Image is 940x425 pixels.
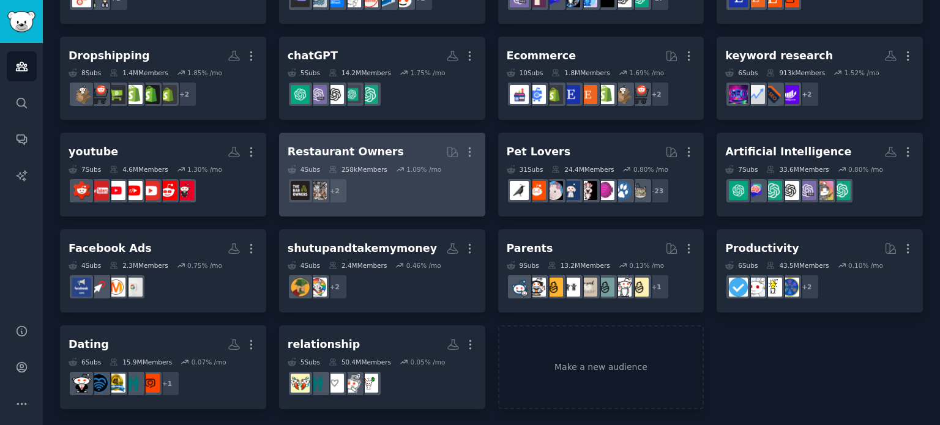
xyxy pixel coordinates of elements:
div: 6 Sub s [725,261,758,270]
div: shutupandtakemymoney [288,241,437,256]
img: LifeProTips [780,278,799,297]
img: OpenAI [325,85,344,104]
img: BarOwners [291,181,310,200]
div: 5 Sub s [288,68,320,77]
img: relationshipadvice [325,374,344,393]
div: Pet Lovers [507,144,571,160]
img: relationship_advice [291,374,310,393]
img: datingoverthirty [141,374,160,393]
a: Make a new audience [498,325,704,409]
img: PPC [89,278,108,297]
div: 1.4M Members [110,68,168,77]
img: parrots [578,181,597,200]
img: ecommerce [630,85,649,104]
div: 0.80 % /mo [848,165,883,174]
div: Facebook Ads [69,241,152,256]
img: Etsy [578,85,597,104]
div: 33.6M Members [766,165,829,174]
div: relationship [288,337,360,352]
img: relationships [308,374,327,393]
div: 5 Sub s [288,358,320,366]
img: marketing [106,278,125,297]
div: 13.2M Members [548,261,610,270]
img: googleads [124,278,143,297]
div: 0.13 % /mo [629,261,664,270]
div: keyword research [725,48,833,64]
div: 24.4M Members [551,165,614,174]
img: ChatGPTPro [308,85,327,104]
a: keyword research6Subs913kMembers1.52% /mo+2seogrowthbigseojuststartSEO [717,37,923,120]
div: + 2 [322,274,348,300]
img: AskMen [342,374,361,393]
a: Facebook Ads4Subs2.3MMembers0.75% /mogoogleadsmarketingPPCFacebookAds [60,229,266,313]
img: chatgpt_promptDesign [832,181,851,200]
div: 1.69 % /mo [629,68,664,77]
img: shopify [124,85,143,104]
img: ecommerce_growth [510,85,529,104]
img: ChatGPT [729,181,748,200]
img: datingoverforty [106,374,125,393]
img: dogs [613,181,632,200]
img: parentsofmultiples [527,278,546,297]
div: 1.09 % /mo [406,165,441,174]
div: + 23 [644,178,670,204]
div: 1.85 % /mo [187,68,222,77]
img: getdisciplined [729,278,748,297]
img: youtubers [124,181,143,200]
div: 1.75 % /mo [411,68,446,77]
div: 8 Sub s [69,68,101,77]
img: Aquariums [595,181,614,200]
img: lifehacks [763,278,782,297]
div: + 2 [171,81,197,107]
a: youtube7Subs4.6MMembers1.30% /moSmallYTChannelSmallYoutubersYoutube_AutomationyoutubersyoutubeNew... [60,133,266,216]
a: Pet Lovers31Subs24.4MMembers0.80% /mo+23catsdogsAquariumsparrotsdogswithjobsRATSBeardedDragonsbir... [498,133,704,216]
div: 0.07 % /mo [192,358,226,366]
img: seogrowth [780,85,799,104]
img: WritingPrompts [815,181,834,200]
div: 0.10 % /mo [848,261,883,270]
a: Dropshipping8Subs1.4MMembers1.85% /mo+2reviewmyshopifyDropshippingHacksshopifystartdropshippingec... [60,37,266,120]
div: 0.75 % /mo [187,261,222,270]
div: 4 Sub s [288,261,320,270]
div: Dropshipping [69,48,150,64]
div: 4 Sub s [288,165,320,174]
img: ChatGPT_Prompts [342,85,361,104]
div: + 2 [322,178,348,204]
div: 0.80 % /mo [633,165,668,174]
img: dropship [613,85,632,104]
div: 15.9M Members [110,358,172,366]
img: relationships [124,374,143,393]
img: NewTubers [89,181,108,200]
img: AmItheAsshole [359,374,378,393]
a: Ecommerce10Subs1.8MMembers1.69% /mo+2ecommercedropshipshopifyEtsyEtsySellersreviewmyshopifyecomme... [498,37,704,120]
div: Parents [507,241,553,256]
a: relationship5Subs50.4MMembers0.05% /moAmItheAssholeAskMenrelationshipadvicerelationshipsrelations... [279,325,485,409]
div: 14.2M Members [329,68,391,77]
a: chatGPT5Subs14.2MMembers1.75% /mochatgpt_prompts_ChatGPT_PromptsOpenAIChatGPTProChatGPT [279,37,485,120]
img: cats [630,181,649,200]
a: Artificial Intelligence7Subs33.6MMembers0.80% /mochatgpt_promptDesignWritingPromptsChatGPTProOpen... [717,133,923,216]
img: ChatGPT [291,85,310,104]
a: Parents9Subs13.2MMembers0.13% /mo+1ParentingdadditSingleParentsbeyondthebumptoddlersNewParentspar... [498,229,704,313]
a: Dating6Subs15.9MMembers0.07% /mo+1datingoverthirtyrelationshipsdatingoverfortydatingdating_advice [60,325,266,409]
img: chatgpt_prompts_ [359,85,378,104]
img: Youtube_Automation [141,181,160,200]
img: EtsySellers [561,85,580,104]
a: Productivity6Subs43.5MMembers0.10% /mo+2LifeProTipslifehacksproductivitygetdisciplined [717,229,923,313]
img: PartneredYoutube [72,181,91,200]
img: SingleParents [595,278,614,297]
img: SEO [729,85,748,104]
div: 7 Sub s [69,165,101,174]
div: + 2 [644,81,670,107]
img: ChatGPTPromptGenius [746,181,765,200]
div: 0.05 % /mo [411,358,446,366]
div: 10 Sub s [507,68,543,77]
div: 913k Members [766,68,825,77]
img: startdropshipping [106,85,125,104]
img: dogswithjobs [561,181,580,200]
img: NewParents [544,278,563,297]
div: 4 Sub s [69,261,101,270]
img: FacebookAds [72,278,91,297]
div: + 2 [794,274,819,300]
div: Artificial Intelligence [725,144,851,160]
